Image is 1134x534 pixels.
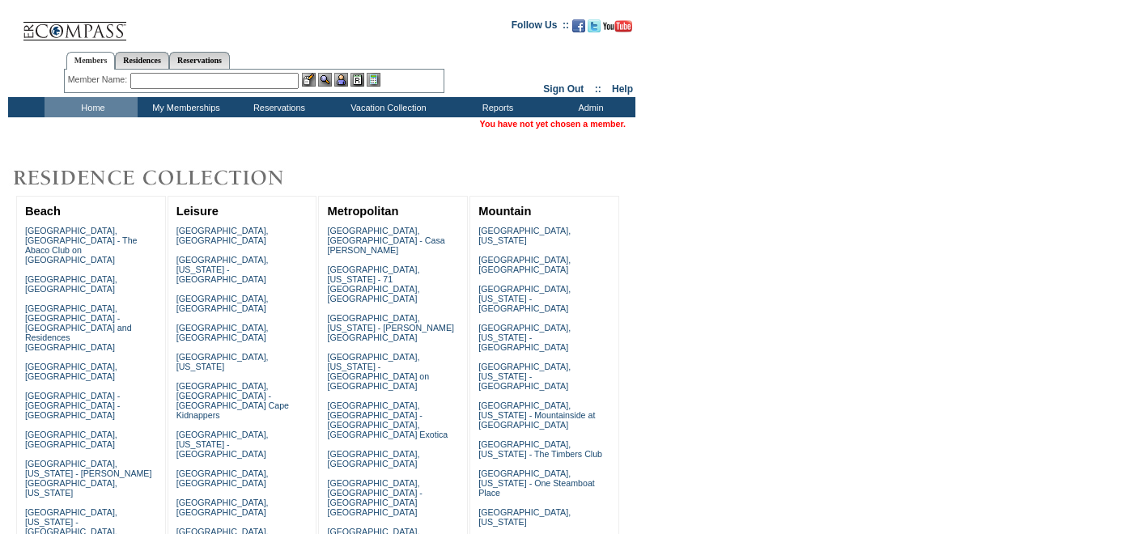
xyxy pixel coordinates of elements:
[543,83,584,95] a: Sign Out
[138,97,231,117] td: My Memberships
[25,362,117,381] a: [GEOGRAPHIC_DATA], [GEOGRAPHIC_DATA]
[115,52,169,69] a: Residences
[176,430,269,459] a: [GEOGRAPHIC_DATA], [US_STATE] - [GEOGRAPHIC_DATA]
[588,19,601,32] img: Follow us on Twitter
[327,205,398,218] a: Metropolitan
[478,226,571,245] a: [GEOGRAPHIC_DATA], [US_STATE]
[478,439,602,459] a: [GEOGRAPHIC_DATA], [US_STATE] - The Timbers Club
[25,205,61,218] a: Beach
[542,97,635,117] td: Admin
[478,323,571,352] a: [GEOGRAPHIC_DATA], [US_STATE] - [GEOGRAPHIC_DATA]
[603,20,632,32] img: Subscribe to our YouTube Channel
[572,24,585,34] a: Become our fan on Facebook
[176,294,269,313] a: [GEOGRAPHIC_DATA], [GEOGRAPHIC_DATA]
[302,73,316,87] img: b_edit.gif
[478,284,571,313] a: [GEOGRAPHIC_DATA], [US_STATE] - [GEOGRAPHIC_DATA]
[350,73,364,87] img: Reservations
[176,323,269,342] a: [GEOGRAPHIC_DATA], [GEOGRAPHIC_DATA]
[327,352,429,391] a: [GEOGRAPHIC_DATA], [US_STATE] - [GEOGRAPHIC_DATA] on [GEOGRAPHIC_DATA]
[176,205,219,218] a: Leisure
[480,119,626,129] span: You have not yet chosen a member.
[25,226,138,265] a: [GEOGRAPHIC_DATA], [GEOGRAPHIC_DATA] - The Abaco Club on [GEOGRAPHIC_DATA]
[176,468,269,488] a: [GEOGRAPHIC_DATA], [GEOGRAPHIC_DATA]
[478,400,595,430] a: [GEOGRAPHIC_DATA], [US_STATE] - Mountainside at [GEOGRAPHIC_DATA]
[45,97,138,117] td: Home
[327,313,454,342] a: [GEOGRAPHIC_DATA], [US_STATE] - [PERSON_NAME][GEOGRAPHIC_DATA]
[572,19,585,32] img: Become our fan on Facebook
[25,391,120,420] a: [GEOGRAPHIC_DATA] - [GEOGRAPHIC_DATA] - [GEOGRAPHIC_DATA]
[327,449,419,468] a: [GEOGRAPHIC_DATA], [GEOGRAPHIC_DATA]
[327,226,444,255] a: [GEOGRAPHIC_DATA], [GEOGRAPHIC_DATA] - Casa [PERSON_NAME]
[478,507,571,527] a: [GEOGRAPHIC_DATA], [US_STATE]
[595,83,601,95] span: ::
[603,24,632,34] a: Subscribe to our YouTube Channel
[478,205,531,218] a: Mountain
[176,498,269,517] a: [GEOGRAPHIC_DATA], [GEOGRAPHIC_DATA]
[25,430,117,449] a: [GEOGRAPHIC_DATA], [GEOGRAPHIC_DATA]
[176,255,269,284] a: [GEOGRAPHIC_DATA], [US_STATE] - [GEOGRAPHIC_DATA]
[8,162,324,194] img: Destinations by Exclusive Resorts
[25,459,152,498] a: [GEOGRAPHIC_DATA], [US_STATE] - [PERSON_NAME][GEOGRAPHIC_DATA], [US_STATE]
[68,73,130,87] div: Member Name:
[25,274,117,294] a: [GEOGRAPHIC_DATA], [GEOGRAPHIC_DATA]
[318,73,332,87] img: View
[176,381,289,420] a: [GEOGRAPHIC_DATA], [GEOGRAPHIC_DATA] - [GEOGRAPHIC_DATA] Cape Kidnappers
[231,97,324,117] td: Reservations
[588,24,601,34] a: Follow us on Twitter
[22,8,127,41] img: Compass Home
[324,97,449,117] td: Vacation Collection
[367,73,380,87] img: b_calculator.gif
[612,83,633,95] a: Help
[327,265,419,303] a: [GEOGRAPHIC_DATA], [US_STATE] - 71 [GEOGRAPHIC_DATA], [GEOGRAPHIC_DATA]
[169,52,230,69] a: Reservations
[66,52,116,70] a: Members
[334,73,348,87] img: Impersonate
[449,97,542,117] td: Reports
[478,468,595,498] a: [GEOGRAPHIC_DATA], [US_STATE] - One Steamboat Place
[25,303,132,352] a: [GEOGRAPHIC_DATA], [GEOGRAPHIC_DATA] - [GEOGRAPHIC_DATA] and Residences [GEOGRAPHIC_DATA]
[478,255,571,274] a: [GEOGRAPHIC_DATA], [GEOGRAPHIC_DATA]
[327,400,448,439] a: [GEOGRAPHIC_DATA], [GEOGRAPHIC_DATA] - [GEOGRAPHIC_DATA], [GEOGRAPHIC_DATA] Exotica
[512,18,569,37] td: Follow Us ::
[176,352,269,371] a: [GEOGRAPHIC_DATA], [US_STATE]
[327,478,422,517] a: [GEOGRAPHIC_DATA], [GEOGRAPHIC_DATA] - [GEOGRAPHIC_DATA] [GEOGRAPHIC_DATA]
[8,24,21,25] img: i.gif
[478,362,571,391] a: [GEOGRAPHIC_DATA], [US_STATE] - [GEOGRAPHIC_DATA]
[176,226,269,245] a: [GEOGRAPHIC_DATA], [GEOGRAPHIC_DATA]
